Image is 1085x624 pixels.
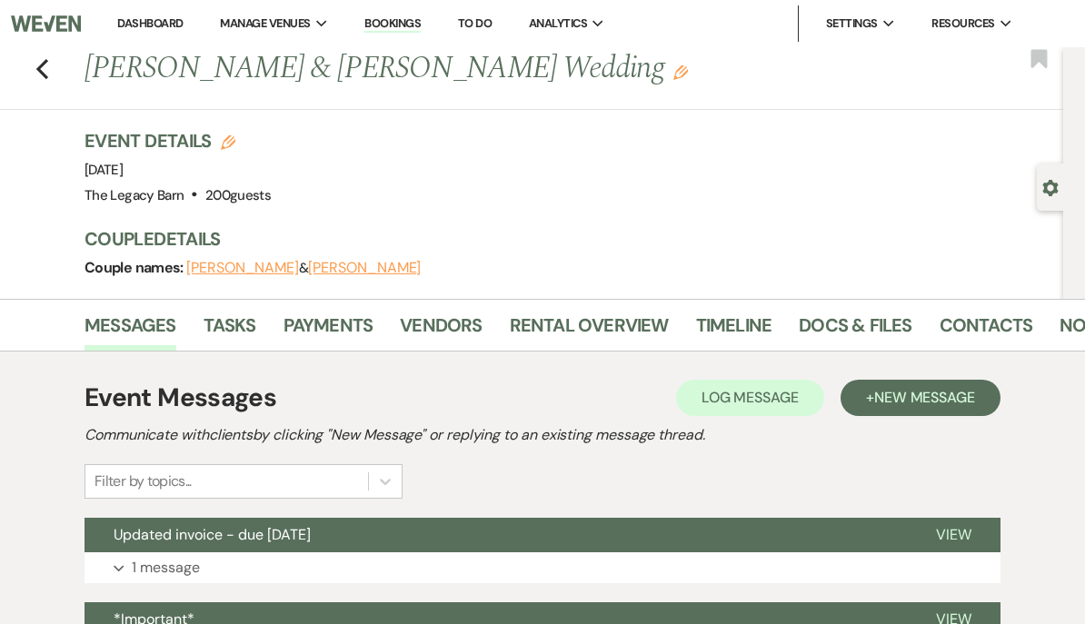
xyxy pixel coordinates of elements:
[114,525,311,544] span: Updated invoice - due [DATE]
[186,261,299,275] button: [PERSON_NAME]
[841,380,1000,416] button: +New Message
[529,15,587,33] span: Analytics
[673,64,688,80] button: Edit
[874,388,975,407] span: New Message
[85,226,1045,252] h3: Couple Details
[799,311,911,351] a: Docs & Files
[11,5,81,43] img: Weven Logo
[85,518,907,552] button: Updated invoice - due [DATE]
[85,379,276,417] h1: Event Messages
[85,47,861,91] h1: [PERSON_NAME] & [PERSON_NAME] Wedding
[308,261,421,275] button: [PERSON_NAME]
[284,311,373,351] a: Payments
[95,470,192,492] div: Filter by topics...
[85,258,186,277] span: Couple names:
[85,552,1000,583] button: 1 message
[364,15,421,33] a: Bookings
[85,424,1000,446] h2: Communicate with clients by clicking "New Message" or replying to an existing message thread.
[117,15,183,31] a: Dashboard
[931,15,994,33] span: Resources
[458,15,492,31] a: To Do
[907,518,1000,552] button: View
[204,311,256,351] a: Tasks
[186,259,421,277] span: &
[1042,178,1059,195] button: Open lead details
[220,15,310,33] span: Manage Venues
[676,380,824,416] button: Log Message
[132,556,200,579] p: 1 message
[940,311,1033,351] a: Contacts
[510,311,669,351] a: Rental Overview
[826,15,878,33] span: Settings
[400,311,482,351] a: Vendors
[936,525,971,544] span: View
[205,186,271,204] span: 200 guests
[696,311,772,351] a: Timeline
[702,388,799,407] span: Log Message
[85,311,176,351] a: Messages
[85,128,271,154] h3: Event Details
[85,186,184,204] span: The Legacy Barn
[85,161,123,179] span: [DATE]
